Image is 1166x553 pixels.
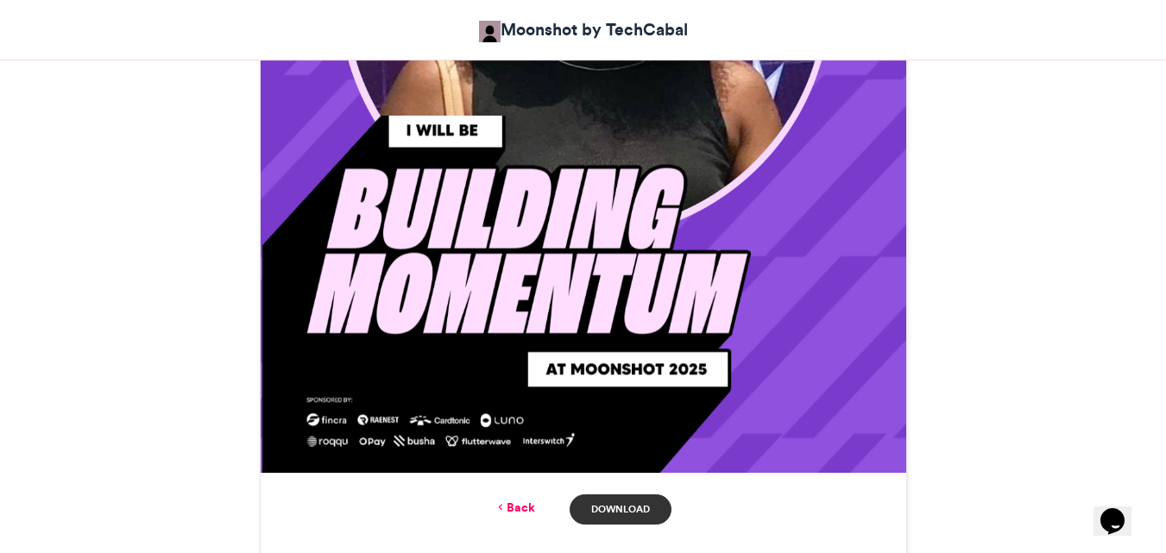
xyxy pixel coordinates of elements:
a: Moonshot by TechCabal [479,17,688,42]
a: Back [495,499,535,517]
iframe: chat widget [1094,484,1149,536]
a: Download [570,494,671,525]
img: Moonshot by TechCabal [479,21,501,42]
